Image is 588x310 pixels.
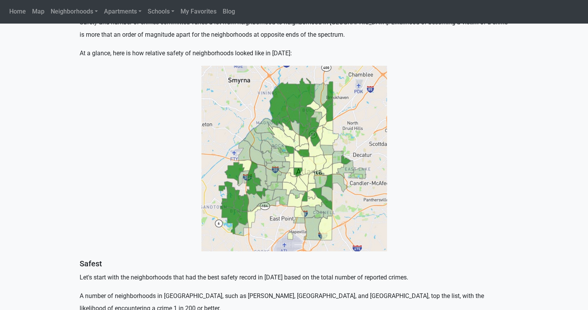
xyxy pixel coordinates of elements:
a: Home [6,4,29,19]
span: Schools [148,8,170,15]
a: Blog [220,4,238,19]
a: My Favorites [177,4,220,19]
span: Apartments [104,8,137,15]
img: Atlanta safety map 2021 [201,66,387,251]
a: Schools [145,4,177,19]
a: Apartments [101,4,145,19]
p: At a glance, here is how relative safety of neighborhoods looked like in [DATE]: [80,47,509,60]
span: Neighborhoods [51,8,93,15]
a: Map [29,4,48,19]
span: My Favorites [181,8,216,15]
h5: Safest [80,259,509,268]
span: Map [32,8,44,15]
span: Blog [223,8,235,15]
p: Safety and number of crimes committed varies a lot from neighborhood to neighborhood in [GEOGRAPH... [80,16,509,41]
p: Let's start with the neighborhoods that had the best safety record in [DATE] based on the total n... [80,271,509,284]
a: Neighborhoods [48,4,101,19]
span: Home [9,8,26,15]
